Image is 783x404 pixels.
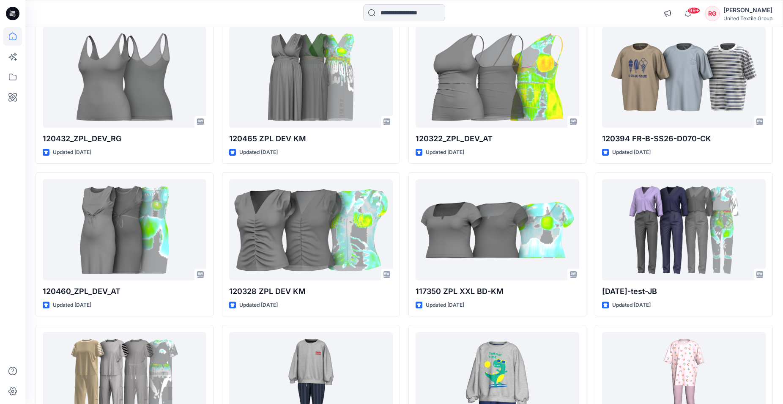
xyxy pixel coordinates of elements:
p: Updated [DATE] [53,301,91,310]
p: Updated [DATE] [426,301,464,310]
span: 99+ [687,7,700,14]
p: 120322_ZPL_DEV_AT [416,133,579,145]
div: United Textile Group [723,15,772,22]
p: 120328 ZPL DEV KM [229,286,393,297]
p: Updated [DATE] [239,148,278,157]
p: Updated [DATE] [426,148,464,157]
a: 120322_ZPL_DEV_AT [416,27,579,128]
a: 120394 FR-B-SS26-D070-CK [602,27,766,128]
p: 120460_ZPL_DEV_AT [43,286,206,297]
a: 120460_ZPL_DEV_AT [43,179,206,280]
p: Updated [DATE] [53,148,91,157]
a: 120328 ZPL DEV KM [229,179,393,280]
p: 120465 ZPL DEV KM [229,133,393,145]
a: 120432_ZPL_DEV_RG [43,27,206,128]
div: [PERSON_NAME] [723,5,772,15]
p: Updated [DATE] [612,148,651,157]
p: [DATE]-test-JB [602,286,766,297]
p: Updated [DATE] [612,301,651,310]
p: 117350 ZPL XXL BD-KM [416,286,579,297]
a: 117350 ZPL XXL BD-KM [416,179,579,280]
p: Updated [DATE] [239,301,278,310]
p: 120394 FR-B-SS26-D070-CK [602,133,766,145]
a: 120465 ZPL DEV KM [229,27,393,128]
p: 120432_ZPL_DEV_RG [43,133,206,145]
a: 2025.09.18-test-JB [602,179,766,280]
div: RG [705,6,720,21]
